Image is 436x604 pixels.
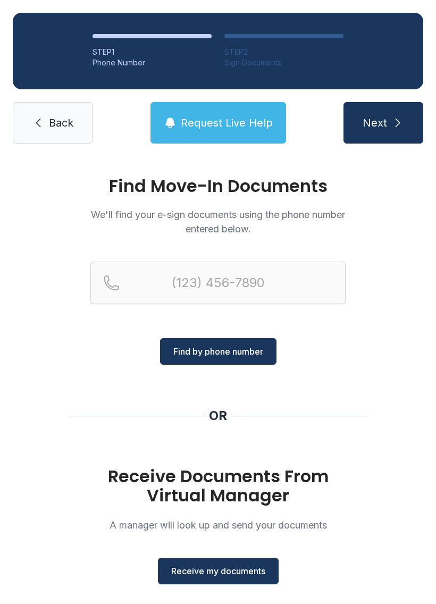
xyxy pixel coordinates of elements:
[49,115,73,130] span: Back
[209,407,227,424] div: OR
[90,467,346,505] h1: Receive Documents From Virtual Manager
[224,47,343,57] div: STEP 2
[90,207,346,236] p: We'll find your e-sign documents using the phone number entered below.
[90,518,346,532] p: A manager will look up and send your documents
[181,115,273,130] span: Request Live Help
[224,57,343,68] div: Sign Documents
[90,262,346,304] input: Reservation phone number
[363,115,387,130] span: Next
[90,178,346,195] h1: Find Move-In Documents
[171,565,265,577] span: Receive my documents
[173,345,263,358] span: Find by phone number
[93,47,212,57] div: STEP 1
[93,57,212,68] div: Phone Number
